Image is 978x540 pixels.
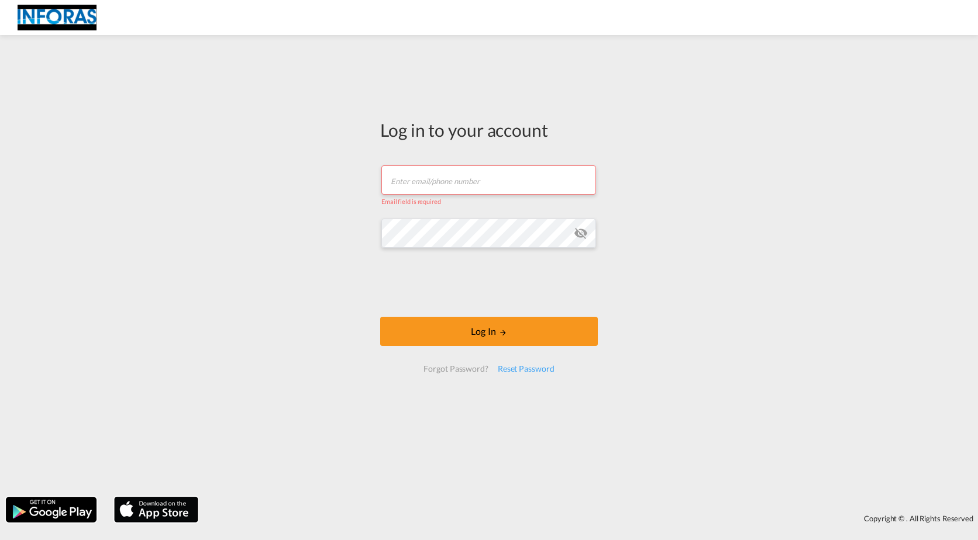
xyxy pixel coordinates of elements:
img: apple.png [113,496,199,524]
img: google.png [5,496,98,524]
div: Copyright © . All Rights Reserved [204,508,978,528]
input: Enter email/phone number [381,165,596,195]
iframe: reCAPTCHA [400,259,578,305]
div: Log in to your account [380,117,598,142]
md-icon: icon-eye-off [574,226,588,240]
span: Email field is required [381,198,441,205]
div: Reset Password [493,358,559,379]
div: Forgot Password? [419,358,493,379]
img: eff75c7098ee11eeb65dd1c63e392380.jpg [18,5,97,31]
button: LOGIN [380,317,598,346]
